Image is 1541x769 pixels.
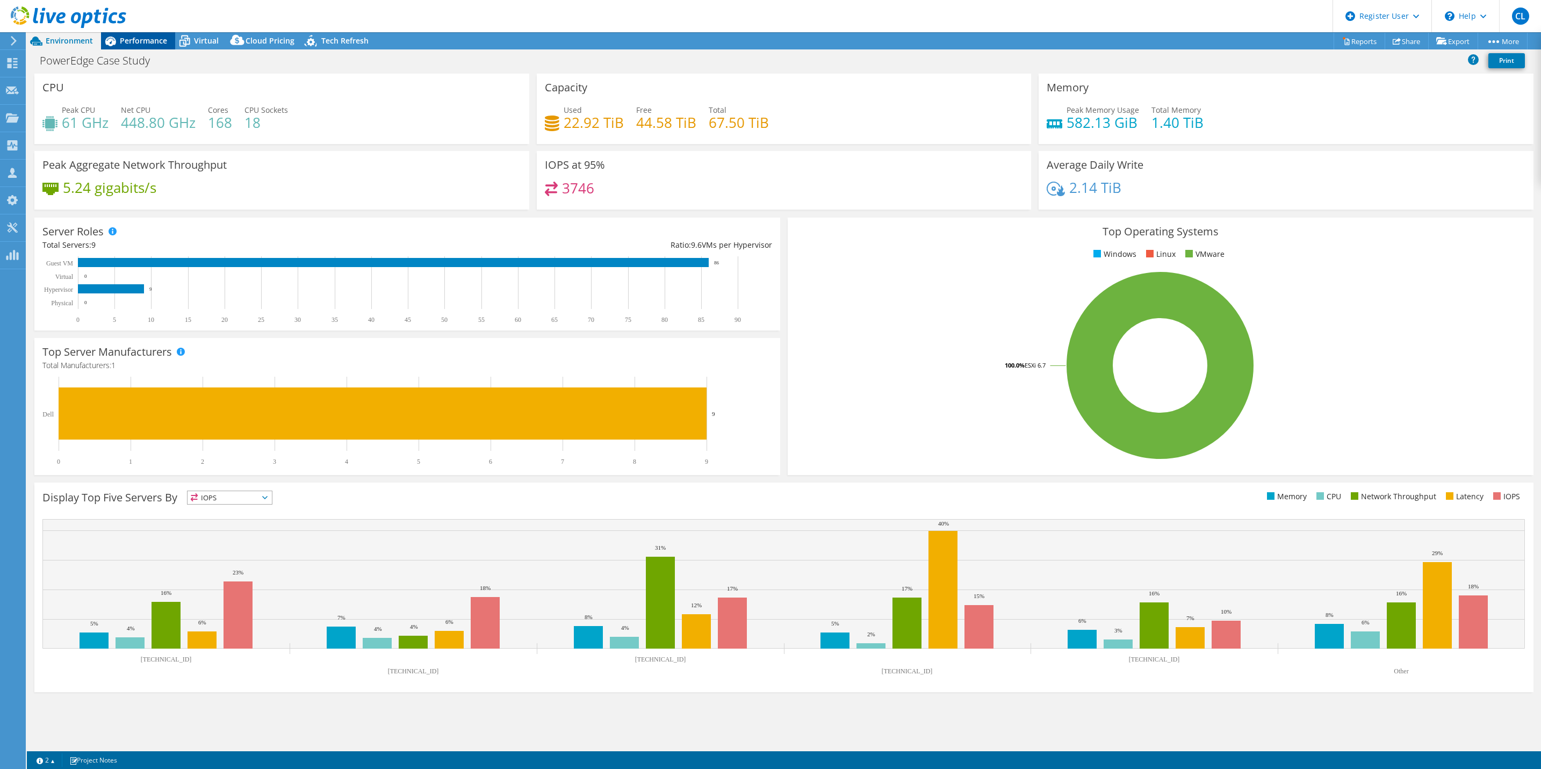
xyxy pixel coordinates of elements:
[1047,82,1089,94] h3: Memory
[1432,550,1443,556] text: 29%
[1091,248,1136,260] li: Windows
[1512,8,1529,25] span: CL
[46,260,73,267] text: Guest VM
[1183,248,1225,260] li: VMware
[63,182,156,193] h4: 5.24 gigabits/s
[1468,583,1479,590] text: 18%
[1149,590,1160,596] text: 16%
[705,458,708,465] text: 9
[42,360,772,371] h4: Total Manufacturers:
[208,117,232,128] h4: 168
[709,105,726,115] span: Total
[938,520,949,527] text: 40%
[1428,33,1478,49] a: Export
[410,623,418,630] text: 4%
[515,316,521,324] text: 60
[867,631,875,637] text: 2%
[661,316,668,324] text: 80
[42,82,64,94] h3: CPU
[655,544,666,551] text: 31%
[345,458,348,465] text: 4
[129,458,132,465] text: 1
[796,226,1525,238] h3: Top Operating Systems
[121,105,150,115] span: Net CPU
[244,117,288,128] h4: 18
[374,626,382,632] text: 4%
[1488,53,1525,68] a: Print
[1129,656,1180,663] text: [TECHNICAL_ID]
[712,411,715,417] text: 9
[42,159,227,171] h3: Peak Aggregate Network Throughput
[388,667,439,675] text: [TECHNICAL_ID]
[1443,491,1484,502] li: Latency
[1445,11,1454,21] svg: \n
[62,753,125,767] a: Project Notes
[417,458,420,465] text: 5
[633,458,636,465] text: 8
[111,360,116,370] span: 1
[1143,248,1176,260] li: Linux
[42,226,104,238] h3: Server Roles
[1362,619,1370,626] text: 6%
[625,316,631,324] text: 75
[489,458,492,465] text: 6
[902,585,912,592] text: 17%
[1151,117,1204,128] h4: 1.40 TiB
[1264,491,1307,502] li: Memory
[636,117,696,128] h4: 44.58 TiB
[1047,159,1143,171] h3: Average Daily Write
[441,316,448,324] text: 50
[882,667,933,675] text: [TECHNICAL_ID]
[148,316,154,324] text: 10
[84,300,87,305] text: 0
[1334,33,1385,49] a: Reports
[194,35,219,46] span: Virtual
[478,316,485,324] text: 55
[1078,617,1086,624] text: 6%
[407,239,772,251] div: Ratio: VMs per Hypervisor
[337,614,345,621] text: 7%
[273,458,276,465] text: 3
[1348,491,1436,502] li: Network Throughput
[42,411,54,418] text: Dell
[1394,667,1408,675] text: Other
[1005,361,1025,369] tspan: 100.0%
[29,753,62,767] a: 2
[735,316,741,324] text: 90
[90,620,98,627] text: 5%
[585,614,593,620] text: 8%
[1151,105,1201,115] span: Total Memory
[621,624,629,631] text: 4%
[161,590,171,596] text: 16%
[121,117,196,128] h4: 448.80 GHz
[831,620,839,627] text: 5%
[246,35,294,46] span: Cloud Pricing
[198,619,206,626] text: 6%
[727,585,738,592] text: 17%
[1067,117,1139,128] h4: 582.13 GiB
[44,286,73,293] text: Hypervisor
[405,316,411,324] text: 45
[564,117,624,128] h4: 22.92 TiB
[1221,608,1232,615] text: 10%
[480,585,491,591] text: 18%
[636,105,652,115] span: Free
[1114,627,1122,634] text: 3%
[185,316,191,324] text: 15
[221,316,228,324] text: 20
[141,656,192,663] text: [TECHNICAL_ID]
[974,593,984,599] text: 15%
[42,239,407,251] div: Total Servers:
[545,82,587,94] h3: Capacity
[258,316,264,324] text: 25
[691,602,702,608] text: 12%
[84,274,87,279] text: 0
[76,316,80,324] text: 0
[113,316,116,324] text: 5
[91,240,96,250] span: 9
[368,316,375,324] text: 40
[57,458,60,465] text: 0
[201,458,204,465] text: 2
[1025,361,1046,369] tspan: ESXi 6.7
[62,117,109,128] h4: 61 GHz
